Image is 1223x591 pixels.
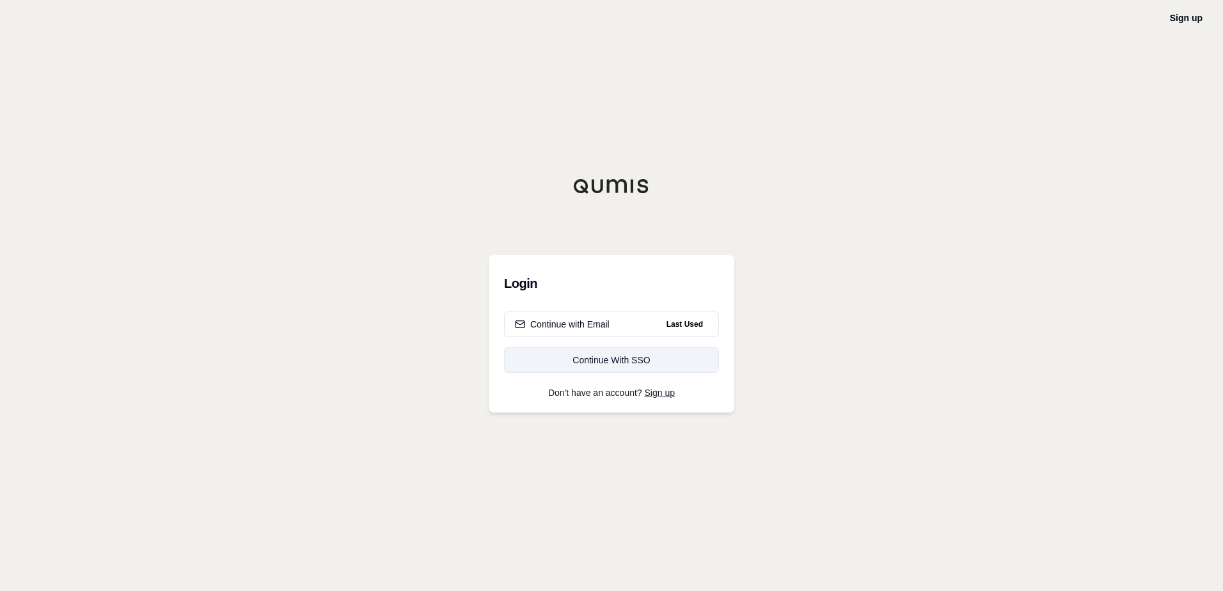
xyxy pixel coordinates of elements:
[1170,13,1203,23] a: Sign up
[573,178,650,194] img: Qumis
[504,388,719,397] p: Don't have an account?
[515,354,708,366] div: Continue With SSO
[515,318,610,331] div: Continue with Email
[504,347,719,373] a: Continue With SSO
[661,317,708,332] span: Last Used
[645,388,675,398] a: Sign up
[504,271,719,296] h3: Login
[504,311,719,337] button: Continue with EmailLast Used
